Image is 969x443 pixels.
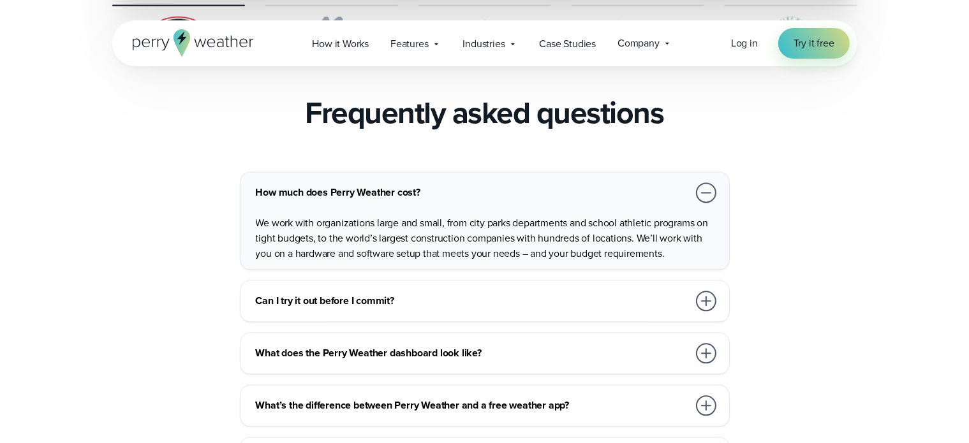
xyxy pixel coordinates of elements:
[778,28,850,59] a: Try it free
[313,36,369,52] span: How it Works
[463,36,505,52] span: Industries
[731,36,758,51] a: Log in
[794,36,834,51] span: Try it free
[256,185,688,200] h3: How much does Perry Weather cost?
[302,31,380,57] a: How it Works
[256,293,688,309] h3: Can I try it out before I commit?
[256,345,688,361] h3: What does the Perry Weather dashboard look like?
[572,16,704,54] img: Gridworks.svg
[731,36,758,50] span: Log in
[390,36,428,52] span: Features
[256,215,719,261] p: We work with organizations large and small, from city parks departments and school athletic progr...
[306,95,664,131] h2: Frequently asked questions
[256,398,688,413] h3: What’s the difference between Perry Weather and a free weather app?
[529,31,607,57] a: Case Studies
[418,16,551,54] img: PGA.svg
[618,36,660,51] span: Company
[540,36,596,52] span: Case Studies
